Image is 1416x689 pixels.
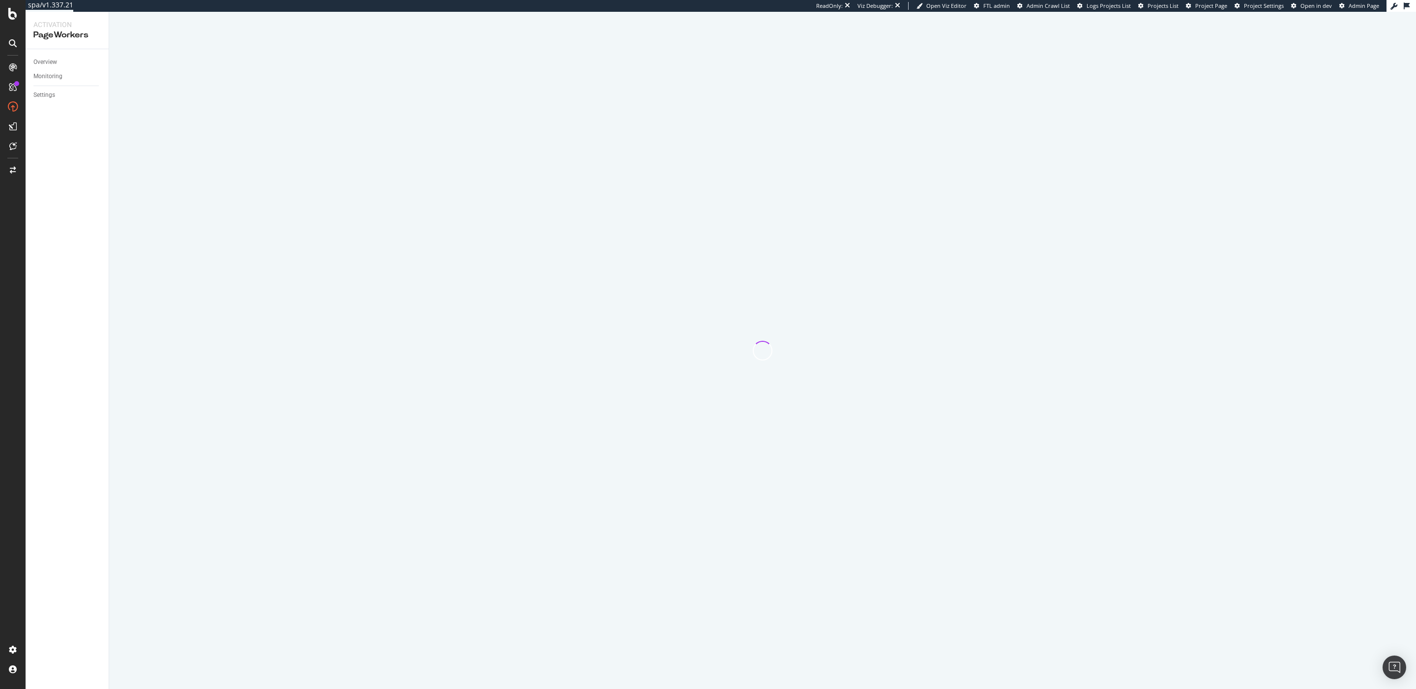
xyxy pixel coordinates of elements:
a: Open Viz Editor [916,2,967,10]
span: Project Page [1195,2,1227,9]
a: Admin Page [1339,2,1379,10]
div: Monitoring [33,71,62,82]
div: Viz Debugger: [857,2,893,10]
span: Projects List [1148,2,1179,9]
span: FTL admin [983,2,1010,9]
div: Activation [33,20,101,30]
span: Open Viz Editor [926,2,967,9]
a: Overview [33,57,102,67]
a: Open in dev [1291,2,1332,10]
a: FTL admin [974,2,1010,10]
a: Settings [33,90,102,100]
a: Project Settings [1235,2,1284,10]
div: ReadOnly: [816,2,843,10]
div: PageWorkers [33,30,101,41]
a: Admin Crawl List [1017,2,1070,10]
span: Logs Projects List [1087,2,1131,9]
div: Settings [33,90,55,100]
span: Admin Page [1349,2,1379,9]
div: Overview [33,57,57,67]
a: Logs Projects List [1077,2,1131,10]
span: Open in dev [1300,2,1332,9]
a: Monitoring [33,71,102,82]
a: Projects List [1138,2,1179,10]
span: Project Settings [1244,2,1284,9]
a: Project Page [1186,2,1227,10]
div: Open Intercom Messenger [1383,656,1406,679]
span: Admin Crawl List [1027,2,1070,9]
